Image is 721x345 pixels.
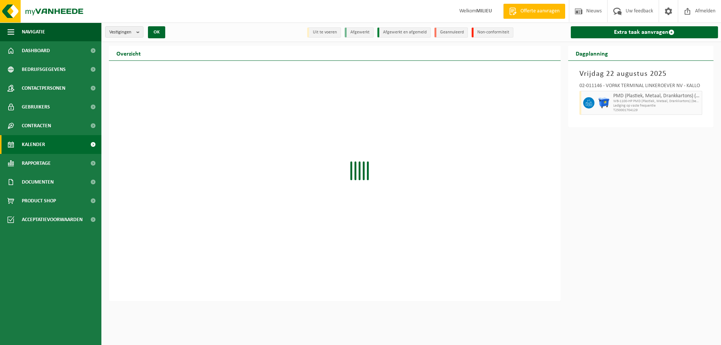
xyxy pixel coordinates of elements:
[148,26,165,38] button: OK
[22,154,51,173] span: Rapportage
[109,27,133,38] span: Vestigingen
[476,8,492,14] strong: MILIEU
[22,23,45,41] span: Navigatie
[503,4,565,19] a: Offerte aanvragen
[105,26,143,38] button: Vestigingen
[22,135,45,154] span: Kalender
[377,27,431,38] li: Afgewerkt en afgemeld
[22,173,54,191] span: Documenten
[22,191,56,210] span: Product Shop
[22,60,66,79] span: Bedrijfsgegevens
[579,68,703,80] h3: Vrijdag 22 augustus 2025
[613,93,700,99] span: PMD (Plastiek, Metaal, Drankkartons) (bedrijven)
[22,41,50,60] span: Dashboard
[613,108,700,113] span: T250001704129
[598,97,609,108] img: WB-1100-HPE-BE-01
[22,116,51,135] span: Contracten
[434,27,468,38] li: Geannuleerd
[22,79,65,98] span: Contactpersonen
[568,46,615,60] h2: Dagplanning
[109,46,148,60] h2: Overzicht
[613,104,700,108] span: Lediging op vaste frequentie
[613,99,700,104] span: WB-1100-HP PMD (Plastiek, Metaal, Drankkartons) (bedrijven)
[519,8,561,15] span: Offerte aanvragen
[345,27,374,38] li: Afgewerkt
[579,83,703,91] div: 02-011146 - VOPAK TERMINAL LINKEROEVER NV - KALLO
[307,27,341,38] li: Uit te voeren
[472,27,513,38] li: Non-conformiteit
[571,26,718,38] a: Extra taak aanvragen
[22,98,50,116] span: Gebruikers
[22,210,83,229] span: Acceptatievoorwaarden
